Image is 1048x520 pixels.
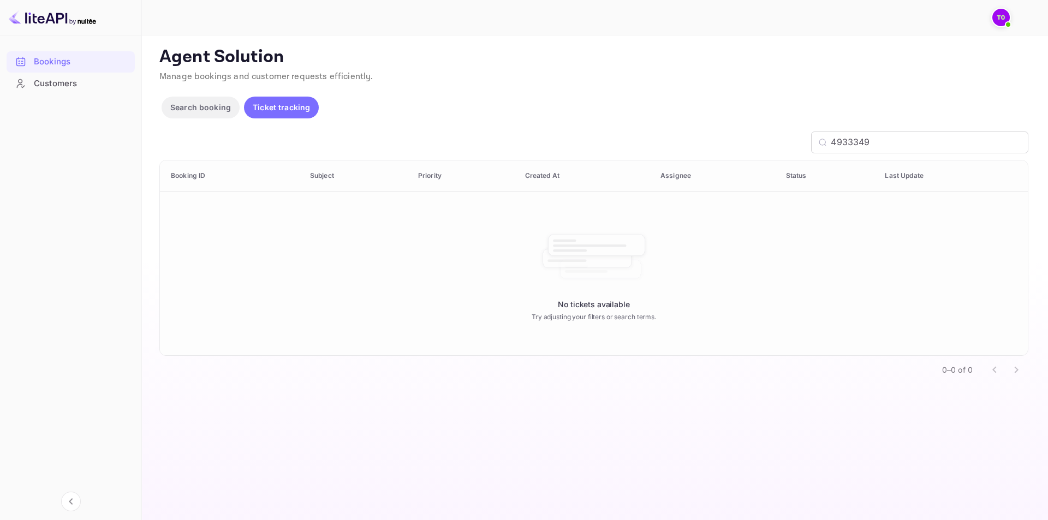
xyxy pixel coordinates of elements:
[876,160,1028,192] th: Last Update
[7,51,135,73] div: Bookings
[652,160,777,192] th: Assignee
[160,160,301,192] th: Booking ID
[516,160,652,192] th: Created At
[7,73,135,94] div: Customers
[301,160,409,192] th: Subject
[9,9,96,26] img: LiteAPI logo
[159,71,373,82] span: Manage bookings and customer requests efficiently.
[831,132,1028,153] input: Search by Booking ID
[409,160,516,192] th: Priority
[34,56,129,68] div: Bookings
[34,77,129,90] div: Customers
[170,101,231,113] p: Search booking
[558,298,629,310] p: No tickets available
[61,492,81,511] button: Collapse navigation
[532,312,656,322] p: Try adjusting your filters or search terms.
[992,9,1010,26] img: Traveloka3PS 02
[539,224,648,290] img: No booking found
[777,160,877,192] th: Status
[7,73,135,93] a: Customers
[159,46,1028,68] p: Agent Solution
[942,364,973,375] p: 0–0 of 0
[7,51,135,71] a: Bookings
[253,101,310,113] p: Ticket tracking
